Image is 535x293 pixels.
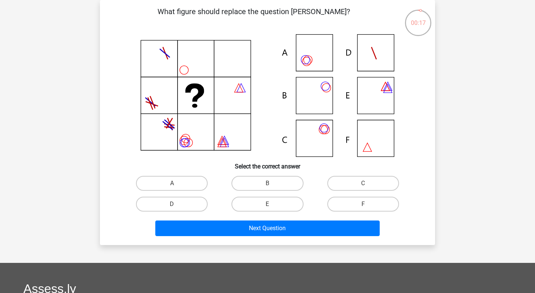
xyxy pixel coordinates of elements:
[136,176,208,191] label: A
[327,197,399,212] label: F
[155,220,380,236] button: Next Question
[404,9,432,28] div: 00:17
[112,157,423,170] h6: Select the correct answer
[112,6,395,28] p: What figure should replace the question [PERSON_NAME]?
[136,197,208,212] label: D
[231,197,303,212] label: E
[327,176,399,191] label: C
[231,176,303,191] label: B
